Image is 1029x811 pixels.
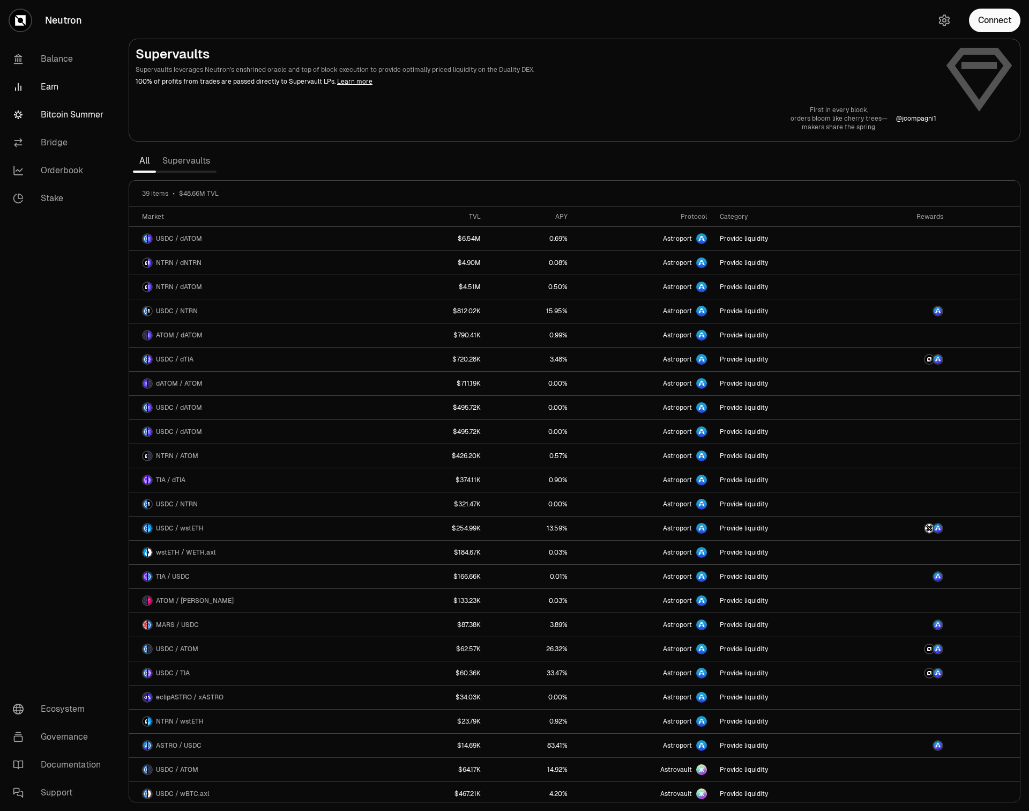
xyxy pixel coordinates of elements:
[143,307,147,315] img: USDC Logo
[487,396,574,419] a: 0.00%
[148,476,152,484] img: dTIA Logo
[487,444,574,468] a: 0.57%
[663,741,692,750] span: Astroport
[129,782,389,806] a: USDC LogowBTC.axl LogoUSDC / wBTC.axl
[129,299,389,323] a: USDC LogoNTRN LogoUSDC / NTRN
[663,379,692,388] span: Astroport
[129,372,389,395] a: dATOM LogoATOM LogodATOM / ATOM
[143,355,147,364] img: USDC Logo
[143,669,147,677] img: USDC Logo
[713,685,856,709] a: Provide liquidity
[663,476,692,484] span: Astroport
[574,685,713,709] a: Astroport
[389,685,487,709] a: $34.03K
[143,572,147,581] img: TIA Logo
[663,355,692,364] span: Astroport
[143,283,147,291] img: NTRN Logo
[713,251,856,275] a: Provide liquidity
[487,299,574,323] a: 15.95%
[713,734,856,757] a: Provide liquidity
[148,452,152,460] img: ATOM Logo
[713,637,856,661] a: Provide liquidity
[129,396,389,419] a: USDC LogodATOM LogoUSDC / dATOM
[148,790,152,798] img: wBTC.axl Logo
[663,548,692,557] span: Astroport
[389,517,487,540] a: $254.99K
[129,758,389,781] a: USDC LogoATOM LogoUSDC / ATOM
[574,444,713,468] a: Astroport
[574,323,713,347] a: Astroport
[487,227,574,250] a: 0.69%
[574,782,713,806] a: Astrovault
[4,779,116,807] a: Support
[156,596,234,605] span: ATOM / [PERSON_NAME]
[660,790,692,798] span: Astrovault
[713,227,856,250] a: Provide liquidity
[494,212,568,221] div: APY
[156,283,202,291] span: NTRN / dATOM
[713,323,856,347] a: Provide liquidity
[156,621,199,629] span: MARS / USDC
[389,372,487,395] a: $711.19K
[136,65,936,75] p: Supervaults leverages Neutron's enshrined oracle and top of block execution to provide optimally ...
[713,541,856,564] a: Provide liquidity
[389,251,487,275] a: $4.90M
[156,693,223,702] span: eclipASTRO / xASTRO
[663,259,692,267] span: Astroport
[574,661,713,685] a: Astroport
[856,565,949,588] a: ASTRO Logo
[143,427,147,436] img: USDC Logo
[4,129,116,157] a: Bridge
[663,621,692,629] span: Astroport
[487,468,574,492] a: 0.90%
[574,565,713,588] a: Astroport
[791,123,888,131] p: makers share the spring.
[389,299,487,323] a: $812.02K
[925,524,934,533] img: AXL Logo
[574,613,713,637] a: Astroport
[4,723,116,751] a: Governance
[129,565,389,588] a: TIA LogoUSDC LogoTIA / USDC
[156,500,198,508] span: USDC / NTRN
[856,517,949,540] a: AXL LogoASTRO Logo
[396,212,481,221] div: TVL
[143,379,147,388] img: dATOM Logo
[143,790,147,798] img: USDC Logo
[143,234,147,243] img: USDC Logo
[389,565,487,588] a: $166.66K
[574,517,713,540] a: Astroport
[156,403,202,412] span: USDC / dATOM
[487,275,574,299] a: 0.50%
[574,372,713,395] a: Astroport
[337,77,372,86] a: Learn more
[4,101,116,129] a: Bitcoin Summer
[791,114,888,123] p: orders bloom like cherry trees—
[148,524,152,533] img: wstETH Logo
[148,500,152,508] img: NTRN Logo
[129,323,389,347] a: ATOM LogodATOM LogoATOM / dATOM
[129,420,389,444] a: USDC LogodATOM LogoUSDC / dATOM
[389,420,487,444] a: $495.72K
[129,348,389,371] a: USDC LogodTIA LogoUSDC / dTIA
[663,524,692,533] span: Astroport
[713,613,856,637] a: Provide liquidity
[574,492,713,516] a: Astroport
[389,444,487,468] a: $426.20K
[389,227,487,250] a: $6.54M
[574,396,713,419] a: Astroport
[156,307,198,315] span: USDC / NTRN
[574,734,713,757] a: Astroport
[148,355,152,364] img: dTIA Logo
[143,645,147,653] img: USDC Logo
[148,548,152,557] img: WETH.axl Logo
[713,782,856,806] a: Provide liquidity
[934,621,942,629] img: ASTRO Logo
[487,613,574,637] a: 3.89%
[148,765,152,774] img: ATOM Logo
[148,307,152,315] img: NTRN Logo
[934,355,942,364] img: ASTRO Logo
[136,77,936,86] p: 100% of profits from trades are passed directly to Supervault LPs.
[156,150,217,172] a: Supervaults
[148,283,152,291] img: dATOM Logo
[487,637,574,661] a: 26.32%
